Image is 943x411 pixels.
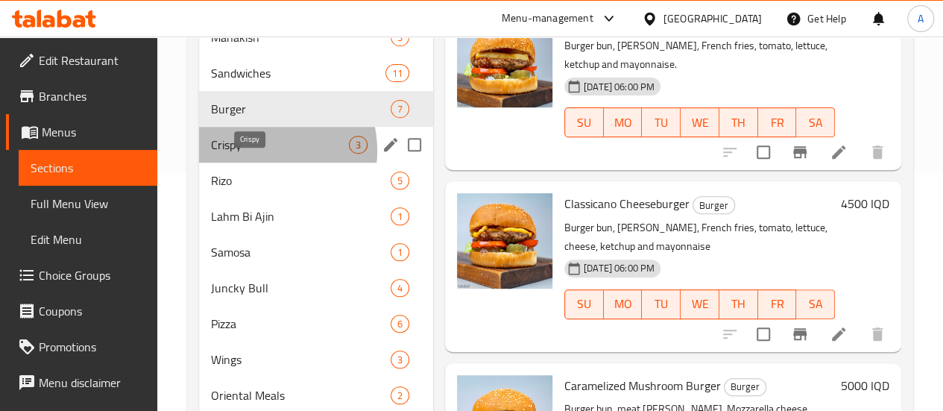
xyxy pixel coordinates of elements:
span: Branches [39,87,145,105]
p: Burger bun, [PERSON_NAME], French fries, tomato, lettuce, cheese, ketchup and mayonnaise [564,219,835,256]
div: Samosa1 [199,234,433,270]
span: Edit Restaurant [39,51,145,69]
div: items [391,279,409,297]
span: Rizo [211,172,391,189]
a: Menu disclaimer [6,365,157,401]
span: 3 [391,353,409,367]
button: delete [860,316,895,352]
div: Burger [724,378,766,396]
span: 11 [386,66,409,81]
div: items [391,243,409,261]
span: Pizza [211,315,391,333]
span: 4 [391,281,409,295]
a: Edit menu item [830,325,848,343]
img: Classicano Cheeseburger [457,193,552,289]
div: Menu-management [502,10,593,28]
div: items [391,100,409,118]
div: Pizza6 [199,306,433,342]
span: SA [802,293,829,315]
span: Select to update [748,319,779,350]
div: Juncky Bull4 [199,270,433,306]
div: items [391,386,409,404]
span: Edit Menu [31,230,145,248]
span: FR [764,293,791,315]
button: SU [564,107,604,137]
button: Branch-specific-item [782,316,818,352]
a: Edit menu item [830,143,848,161]
span: Select to update [748,137,779,168]
span: Crispy [211,136,349,154]
span: [DATE] 06:00 PM [578,80,660,94]
span: Menus [42,123,145,141]
span: Sections [31,159,145,177]
button: TU [642,107,681,137]
button: FR [758,107,797,137]
span: Full Menu View [31,195,145,213]
button: WE [681,107,719,137]
button: edit [379,134,402,156]
span: MO [610,293,637,315]
span: MO [610,112,637,134]
a: Edit Menu [19,222,157,257]
div: Sandwiches11 [199,55,433,91]
span: Juncky Bull [211,279,391,297]
span: A [918,10,924,27]
span: 1 [391,245,409,260]
div: items [349,136,368,154]
button: delete [860,134,895,170]
span: 1 [391,210,409,224]
div: items [385,64,409,82]
button: TH [719,107,758,137]
span: WE [687,293,713,315]
span: TU [648,293,675,315]
span: Burger [725,378,766,395]
span: Burger [211,100,391,118]
span: 2 [391,389,409,403]
span: FR [764,112,791,134]
span: 3 [350,138,367,152]
span: Choice Groups [39,266,145,284]
div: Crispy3edit [199,127,433,163]
img: Classicano Burger [457,12,552,107]
span: SU [571,293,598,315]
span: WE [687,112,713,134]
div: items [391,351,409,368]
span: Samosa [211,243,391,261]
div: items [391,315,409,333]
span: Burger [693,197,734,214]
span: Promotions [39,338,145,356]
button: SU [564,289,604,319]
p: Burger bun, [PERSON_NAME], French fries, tomato, lettuce, ketchup and mayonnaise. [564,37,835,74]
div: items [391,172,409,189]
a: Sections [19,150,157,186]
button: FR [758,289,797,319]
span: Lahm Bi Ajin [211,207,391,225]
span: SA [802,112,829,134]
div: Rizo5 [199,163,433,198]
span: Oriental Meals [211,386,391,404]
div: [GEOGRAPHIC_DATA] [663,10,762,27]
span: SU [571,112,598,134]
h6: 5000 IQD [841,375,889,396]
span: Wings [211,351,391,368]
h6: 4500 IQD [841,193,889,214]
a: Menus [6,114,157,150]
span: Coupons [39,302,145,320]
div: Lahm Bi Ajin1 [199,198,433,234]
button: TU [642,289,681,319]
div: Wings3 [199,342,433,377]
div: Burger7 [199,91,433,127]
div: Sandwiches [211,64,385,82]
button: WE [681,289,719,319]
a: Coupons [6,293,157,329]
button: MO [604,107,643,137]
a: Choice Groups [6,257,157,293]
button: SA [796,289,835,319]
